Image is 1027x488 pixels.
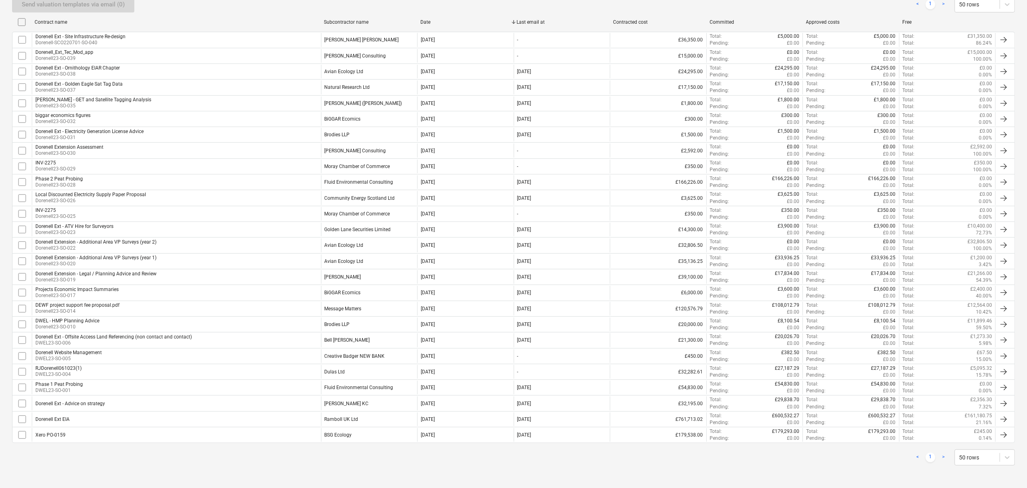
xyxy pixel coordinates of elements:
[710,245,729,252] p: Pending :
[871,65,896,72] p: £24,295.00
[421,227,435,232] div: [DATE]
[973,151,992,158] p: 100.00%
[806,214,825,221] p: Pending :
[903,230,915,236] p: Total :
[35,118,91,125] p: Dorenell23-SO-032
[710,135,729,141] p: Pending :
[903,166,915,173] p: Total :
[967,270,992,277] p: £21,266.00
[806,182,825,189] p: Pending :
[967,49,992,56] p: £15,000.00
[806,96,818,103] p: Total :
[710,160,722,166] p: Total :
[806,166,825,173] p: Pending :
[421,53,435,59] div: [DATE]
[325,37,399,43] div: Pell Frischmann
[979,214,992,221] p: 0.00%
[787,119,799,126] p: £0.00
[903,151,915,158] p: Total :
[35,144,103,150] div: Dorenell Extension Assessment
[806,144,818,150] p: Total :
[710,19,800,25] div: Committed
[980,65,992,72] p: £0.00
[778,223,799,230] p: £3,900.00
[787,261,799,268] p: £0.00
[806,191,818,198] p: Total :
[775,254,799,261] p: £33,936.25
[710,87,729,94] p: Pending :
[980,191,992,198] p: £0.00
[710,112,722,119] p: Total :
[903,72,915,78] p: Total :
[610,175,706,189] div: £166,226.00
[787,144,799,150] p: £0.00
[787,238,799,245] p: £0.00
[610,412,706,426] div: £761,713.02
[610,349,706,363] div: £450.00
[421,164,435,169] div: [DATE]
[35,39,126,46] p: Dorenell-SCO220701-SO-040
[775,270,799,277] p: £17,834.00
[35,166,76,172] p: Dorenell23-SO-029
[973,56,992,63] p: 100.00%
[869,175,896,182] p: £166,226.00
[778,33,799,40] p: £5,000.00
[35,239,156,245] div: Dorenell Extension - Additional Area VP Surveys (year 2)
[710,261,729,268] p: Pending :
[325,242,364,248] div: Avian Ecology Ltd
[325,211,390,217] div: Moray Chamber of Commerce
[903,175,915,182] p: Total :
[710,182,729,189] p: Pending :
[610,80,706,94] div: £17,150.00
[710,80,722,87] p: Total :
[973,166,992,173] p: 100.00%
[980,96,992,103] p: £0.00
[421,148,435,154] div: [DATE]
[903,245,915,252] p: Total :
[325,84,370,90] div: Natural Research Ltd
[710,214,729,221] p: Pending :
[903,40,915,47] p: Total :
[517,100,531,106] div: [DATE]
[778,191,799,198] p: £3,625.00
[35,229,113,236] p: Dorenell23-SO-023
[610,112,706,126] div: £300.00
[883,238,896,245] p: £0.00
[883,87,896,94] p: £0.00
[710,191,722,198] p: Total :
[979,182,992,189] p: 0.00%
[883,198,896,205] p: £0.00
[806,238,818,245] p: Total :
[710,223,722,230] p: Total :
[883,135,896,141] p: £0.00
[35,150,103,157] p: Dorenell23-SO-030
[787,160,799,166] p: £0.00
[903,49,915,56] p: Total :
[883,49,896,56] p: £0.00
[517,19,607,25] div: Last email at
[902,19,992,25] div: Free
[710,65,722,72] p: Total :
[610,333,706,347] div: £21,300.00
[610,270,706,284] div: £39,100.00
[710,207,722,214] p: Total :
[610,238,706,252] div: £32,806.50
[871,80,896,87] p: £17,150.00
[883,245,896,252] p: £0.00
[903,87,915,94] p: Total :
[883,144,896,150] p: £0.00
[35,49,93,55] div: Dorenell_Ext_Tec_Mod_app
[874,96,896,103] p: £1,800.00
[325,116,361,122] div: BiGGAR Ecomics
[806,33,818,40] p: Total :
[903,103,915,110] p: Total :
[806,72,825,78] p: Pending :
[35,245,156,252] p: Dorenell23-SO-022
[324,19,414,25] div: Subcontractor name
[325,195,395,201] div: Community Energy Scotland Ltd
[787,49,799,56] p: £0.00
[970,254,992,261] p: £1,200.00
[806,160,818,166] p: Total :
[710,151,729,158] p: Pending :
[610,191,706,205] div: £3,625.00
